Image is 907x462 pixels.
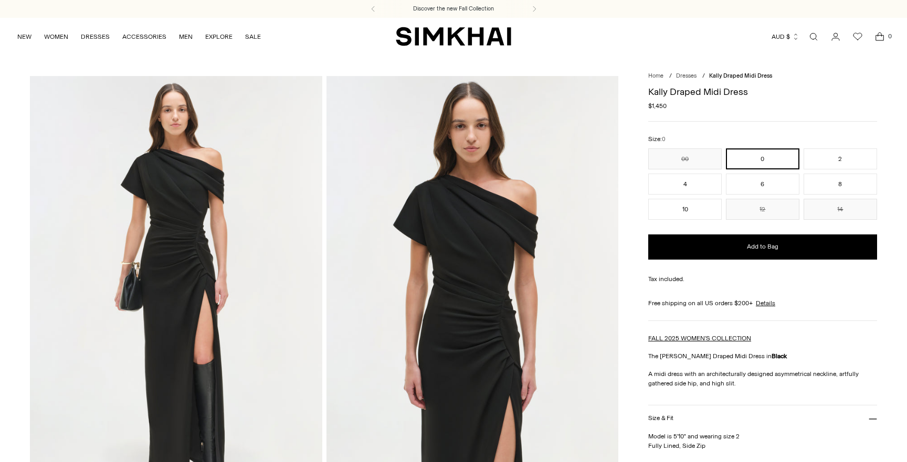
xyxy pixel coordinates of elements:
[772,352,787,360] strong: Black
[804,148,877,169] button: 2
[847,26,868,47] a: Wishlist
[676,72,697,79] a: Dresses
[648,234,877,260] button: Add to Bag
[648,101,667,111] span: $1,450
[44,25,68,48] a: WOMEN
[413,5,494,13] a: Discover the new Fall Collection
[648,274,877,284] div: Tax included.
[662,136,666,143] span: 0
[179,25,193,48] a: MEN
[648,432,877,450] p: Model is 5'10" and wearing size 2 Fully Lined, Side Zip
[245,25,261,48] a: SALE
[885,31,894,41] span: 0
[648,148,722,169] button: 00
[803,26,824,47] a: Open search modal
[122,25,166,48] a: ACCESSORIES
[648,298,877,308] div: Free shipping on all US orders $200+
[648,335,751,342] a: FALL 2025 WOMEN'S COLLECTION
[648,174,722,195] button: 4
[648,415,673,422] h3: Size & Fit
[804,199,877,220] button: 14
[648,405,877,432] button: Size & Fit
[756,298,775,308] a: Details
[648,369,877,388] p: A midi dress with an architecturally designed asymmetrical neckline, artfully gathered side hip, ...
[726,174,799,195] button: 6
[17,25,31,48] a: NEW
[825,26,846,47] a: Go to the account page
[648,72,877,81] nav: breadcrumbs
[648,134,666,144] label: Size:
[648,199,722,220] button: 10
[747,242,778,251] span: Add to Bag
[869,26,890,47] a: Open cart modal
[702,72,705,81] div: /
[709,72,772,79] span: Kally Draped Midi Dress
[648,351,877,361] p: The [PERSON_NAME] Draped Midi Dress in
[726,148,799,169] button: 0
[81,25,110,48] a: DRESSES
[804,174,877,195] button: 8
[648,87,877,96] h1: Kally Draped Midi Dress
[669,72,672,81] div: /
[205,25,233,48] a: EXPLORE
[726,199,799,220] button: 12
[396,26,511,47] a: SIMKHAI
[772,25,799,48] button: AUD $
[648,72,663,79] a: Home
